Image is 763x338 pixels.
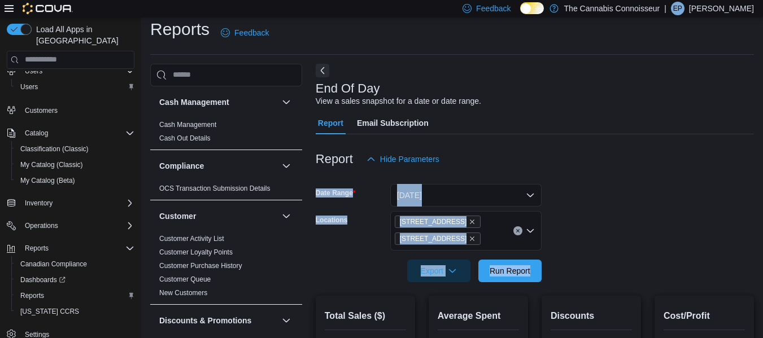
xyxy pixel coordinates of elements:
[25,106,58,115] span: Customers
[478,260,542,282] button: Run Report
[16,158,134,172] span: My Catalog (Classic)
[16,289,49,302] a: Reports
[16,174,134,187] span: My Catalog (Beta)
[11,173,139,188] button: My Catalog (Beta)
[159,248,233,257] span: Customer Loyalty Points
[11,256,139,272] button: Canadian Compliance
[20,82,38,91] span: Users
[16,305,84,318] a: [US_STATE] CCRS
[16,158,88,172] a: My Catalog (Classic)
[159,96,229,108] h3: Cash Management
[159,210,196,222] h3: Customer
[16,80,134,94] span: Users
[159,160,204,172] h3: Compliance
[673,2,682,15] span: EP
[20,126,53,140] button: Catalog
[325,309,406,323] h2: Total Sales ($)
[664,309,745,323] h2: Cost/Profit
[20,126,134,140] span: Catalog
[526,226,535,235] button: Open list of options
[20,307,79,316] span: [US_STATE] CCRS
[234,27,269,38] span: Feedback
[25,67,42,76] span: Users
[159,248,233,256] a: Customer Loyalty Points
[316,95,481,107] div: View a sales snapshot for a date or date range.
[2,102,139,118] button: Customers
[16,305,134,318] span: Washington CCRS
[316,64,329,77] button: Next
[469,218,476,225] button: Remove 2-1874 Scugog Street from selection in this group
[20,144,89,153] span: Classification (Classic)
[469,235,476,242] button: Remove 99 King St. from selection in this group
[16,273,70,287] a: Dashboards
[159,275,211,284] span: Customer Queue
[159,262,242,270] a: Customer Purchase History
[414,260,464,282] span: Export
[16,273,134,287] span: Dashboards
[11,288,139,304] button: Reports
[20,160,83,169] span: My Catalog (Classic)
[16,174,80,187] a: My Catalog (Beta)
[490,265,530,276] span: Run Report
[20,275,66,284] span: Dashboards
[32,24,134,46] span: Load All Apps in [GEOGRAPHIC_DATA]
[159,315,251,326] h3: Discounts & Promotions
[159,275,211,283] a: Customer Queue
[16,257,91,271] a: Canadian Compliance
[520,2,544,14] input: Dark Mode
[25,221,58,230] span: Operations
[2,218,139,234] button: Operations
[390,184,542,207] button: [DATE]
[159,235,224,243] a: Customer Activity List
[280,314,293,327] button: Discounts & Promotions
[16,142,134,156] span: Classification (Classic)
[16,257,134,271] span: Canadian Compliance
[20,196,57,210] button: Inventory
[357,112,429,134] span: Email Subscription
[551,309,632,323] h2: Discounts
[216,21,273,44] a: Feedback
[150,182,302,200] div: Compliance
[25,244,49,253] span: Reports
[380,153,439,165] span: Hide Parameters
[23,3,73,14] img: Cova
[20,176,75,185] span: My Catalog (Beta)
[25,129,48,138] span: Catalog
[11,141,139,157] button: Classification (Classic)
[159,160,277,172] button: Compliance
[280,209,293,223] button: Customer
[159,289,207,297] a: New Customers
[16,80,42,94] a: Users
[513,226,522,235] button: Clear input
[20,291,44,300] span: Reports
[2,125,139,141] button: Catalog
[664,2,666,15] p: |
[20,219,134,232] span: Operations
[400,233,467,244] span: [STREET_ADDRESS]
[16,289,134,302] span: Reports
[2,240,139,256] button: Reports
[20,242,134,255] span: Reports
[159,210,277,222] button: Customer
[20,260,87,269] span: Canadian Compliance
[316,82,380,95] h3: End Of Day
[150,18,210,41] h1: Reports
[689,2,754,15] p: [PERSON_NAME]
[438,309,519,323] h2: Average Spent
[318,112,343,134] span: Report
[671,2,684,15] div: Elysha Park
[20,196,134,210] span: Inventory
[20,64,134,78] span: Users
[159,315,277,326] button: Discounts & Promotions
[316,216,348,225] label: Locations
[150,118,302,150] div: Cash Management
[20,242,53,255] button: Reports
[2,195,139,211] button: Inventory
[159,120,216,129] span: Cash Management
[20,103,134,117] span: Customers
[159,96,277,108] button: Cash Management
[16,142,93,156] a: Classification (Classic)
[159,184,271,193] span: OCS Transaction Submission Details
[159,134,211,143] span: Cash Out Details
[11,157,139,173] button: My Catalog (Classic)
